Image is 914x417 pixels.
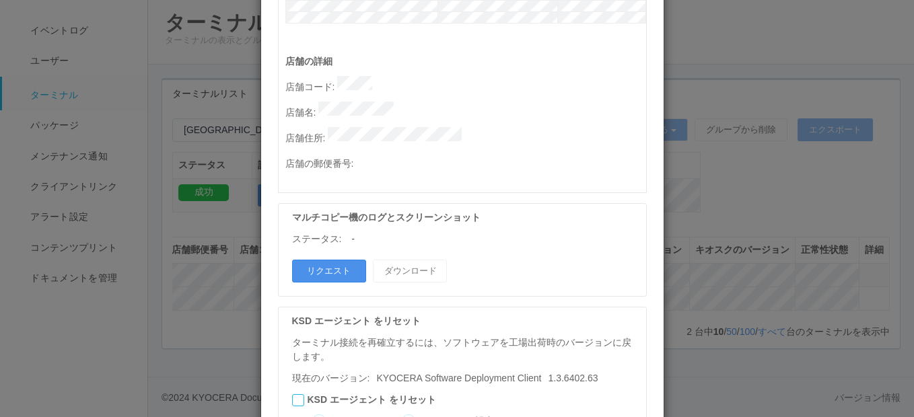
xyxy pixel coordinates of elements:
[292,232,342,246] p: ステータス:
[376,373,541,383] span: KYOCERA Software Deployment Client
[292,314,639,328] p: KSD エージェント をリセット
[292,371,639,385] p: 現在のバージョン:
[370,373,598,383] span: 1.3.6402.63
[292,336,639,365] p: ターミナル接続を再確立するには、ソフトウェアを工場出荷時のバージョンに戻します。
[285,76,646,94] p: 店舗コード :
[292,211,639,225] p: マルチコピー機のログとスクリーンショット
[373,260,447,282] button: ダウンロード
[285,127,646,145] p: 店舗住所 :
[292,260,366,282] button: リクエスト
[285,102,646,120] p: 店舗名 :
[285,54,646,69] p: 店舗の詳細
[308,393,436,407] label: KSD エージェント をリセット
[285,153,646,171] p: 店舗の郵便番号 :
